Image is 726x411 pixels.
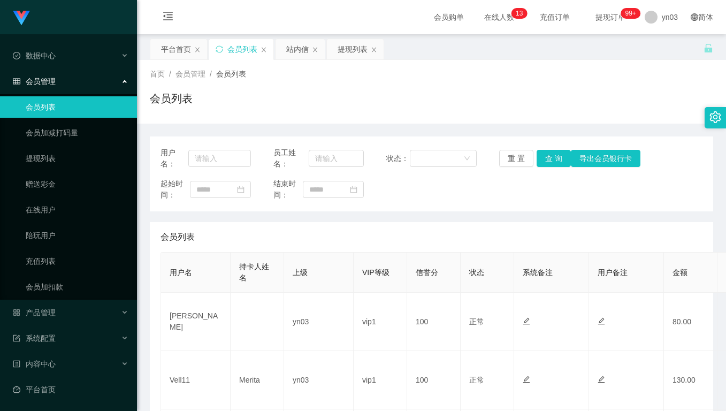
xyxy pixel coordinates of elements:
span: 用户备注 [598,268,628,277]
i: 图标: global [691,13,698,21]
span: VIP等级 [362,268,389,277]
span: 系统备注 [523,268,553,277]
a: 在线用户 [26,199,128,220]
a: 赠送彩金 [26,173,128,195]
td: yn03 [284,293,354,351]
span: 信誉分 [416,268,438,277]
td: 130.00 [664,351,717,409]
span: 状态 [469,268,484,277]
span: 金额 [672,268,687,277]
p: 3 [519,8,523,19]
sup: 273 [621,8,640,19]
td: [PERSON_NAME] [161,293,231,351]
span: 员工姓名： [273,147,309,170]
td: Merita [231,351,284,409]
button: 查 询 [537,150,571,167]
i: 图标: unlock [704,43,713,53]
a: 会员加扣款 [26,276,128,298]
span: 会员管理 [175,70,205,78]
button: 重 置 [499,150,533,167]
button: 导出会员银行卡 [571,150,640,167]
a: 陪玩用户 [26,225,128,246]
i: 图标: edit [598,376,605,383]
a: 图标: dashboard平台首页 [13,379,128,400]
span: 上级 [293,268,308,277]
span: 内容中心 [13,360,56,368]
span: 会员列表 [216,70,246,78]
span: 结束时间： [273,178,303,201]
span: 会员列表 [161,231,195,243]
td: 100 [407,351,461,409]
span: 用户名 [170,268,192,277]
h1: 会员列表 [150,90,193,106]
i: 图标: table [13,78,20,85]
a: 会员列表 [26,96,128,118]
i: 图标: close [194,47,201,53]
td: 80.00 [664,293,717,351]
i: 图标: edit [598,317,605,325]
span: 持卡人姓名 [239,262,269,282]
i: 图标: sync [216,45,223,53]
i: 图标: check-circle-o [13,52,20,59]
i: 图标: edit [523,317,530,325]
i: 图标: close [261,47,267,53]
span: 会员管理 [13,77,56,86]
p: 1 [516,8,519,19]
span: 系统配置 [13,334,56,342]
span: 产品管理 [13,308,56,317]
span: 在线人数 [479,13,519,21]
span: 提现订单 [590,13,631,21]
a: 会员加减打码量 [26,122,128,143]
span: 起始时间： [161,178,190,201]
i: 图标: profile [13,360,20,368]
span: 正常 [469,317,484,326]
img: logo.9652507e.png [13,11,30,26]
input: 请输入 [188,150,251,167]
i: 图标: menu-fold [150,1,186,35]
span: / [210,70,212,78]
i: 图标: appstore-o [13,309,20,316]
i: 图标: down [464,155,470,163]
i: 图标: close [371,47,377,53]
div: 会员列表 [227,39,257,59]
i: 图标: calendar [350,186,357,193]
td: yn03 [284,351,354,409]
div: 站内信 [286,39,309,59]
span: 用户名： [161,147,188,170]
td: vip1 [354,351,407,409]
span: / [169,70,171,78]
span: 数据中心 [13,51,56,60]
a: 提现列表 [26,148,128,169]
td: Vell11 [161,351,231,409]
i: 图标: setting [709,111,721,123]
a: 充值列表 [26,250,128,272]
span: 状态： [386,153,410,164]
div: 提现列表 [338,39,368,59]
td: vip1 [354,293,407,351]
i: 图标: edit [523,376,530,383]
input: 请输入 [309,150,364,167]
i: 图标: close [312,47,318,53]
span: 正常 [469,376,484,384]
span: 充值订单 [534,13,575,21]
sup: 13 [511,8,527,19]
i: 图标: form [13,334,20,342]
td: 100 [407,293,461,351]
i: 图标: calendar [237,186,244,193]
span: 首页 [150,70,165,78]
div: 平台首页 [161,39,191,59]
